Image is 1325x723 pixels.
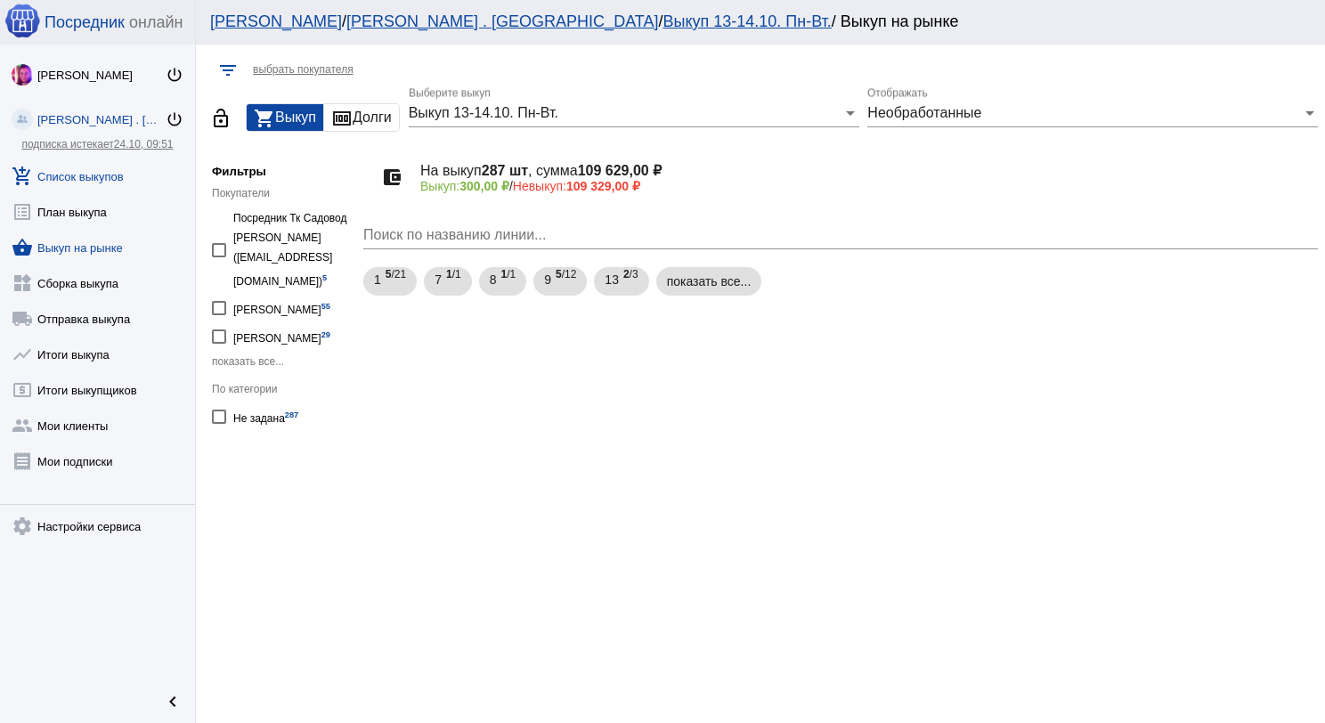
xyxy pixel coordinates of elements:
a: [PERSON_NAME] [210,12,342,30]
b: 5 [556,268,562,280]
mat-icon: money [331,108,353,129]
span: 13 [605,264,619,296]
a: подписка истекает24.10, 09:51 [21,138,173,150]
mat-icon: local_shipping [12,308,33,329]
img: community_200.png [12,109,33,130]
span: 7 [435,264,442,296]
p: / [420,179,1304,193]
b: 300,00 ₽ [459,179,509,193]
h4: На выкуп , сумма [420,162,1304,179]
span: Выкуп: [420,179,509,193]
mat-icon: account_balance_wallet [378,163,406,191]
div: [PERSON_NAME] [233,296,330,320]
a: [PERSON_NAME] . [GEOGRAPHIC_DATA] [346,12,658,30]
span: Посредник [45,13,125,32]
mat-icon: power_settings_new [166,110,183,128]
span: Невыкуп: [513,179,640,193]
mat-icon: settings [12,516,33,537]
div: [PERSON_NAME] [37,69,166,82]
button: Долги [324,104,399,131]
b: 287 шт [482,163,528,178]
mat-icon: local_atm [12,379,33,401]
div: Посредник Тк Садовод [PERSON_NAME] ([EMAIL_ADDRESS][DOMAIN_NAME]) [233,208,354,291]
span: 8 [490,264,497,296]
mat-icon: add_shopping_cart [12,166,33,187]
span: /12 [556,264,576,300]
div: / / / Выкуп на рынке [210,12,1293,31]
b: 5 [386,268,392,280]
b: 2 [623,268,630,280]
img: 73xLq58P2BOqs-qIllg3xXCtabieAB0OMVER0XTxHpc0AjG-Rb2SSuXsq4It7hEfqgBcQNho.jpg [12,64,33,85]
mat-icon: group [12,415,33,436]
h5: Фильтры [212,165,354,178]
span: показать все... [212,355,284,368]
div: По категории [212,383,354,395]
span: 9 [544,264,551,296]
span: 24.10, 09:51 [114,138,174,150]
span: выбрать покупателя [253,63,354,76]
small: 5 [322,273,327,282]
a: Выкуп 13-14.10. Пн-Вт. [662,12,831,30]
mat-icon: widgets [12,272,33,294]
div: Не задана [233,404,298,428]
mat-icon: lock_open [210,108,232,129]
span: /1 [446,264,461,300]
small: 29 [321,330,330,339]
mat-icon: shopping_cart [254,108,275,129]
mat-icon: filter_list [217,60,239,81]
div: [PERSON_NAME] . [GEOGRAPHIC_DATA] [37,113,166,126]
div: [PERSON_NAME] [233,324,330,348]
b: 109 329,00 ₽ [566,179,640,193]
small: 287 [285,410,298,419]
b: 1 [500,268,507,280]
b: 109 629,00 ₽ [578,163,662,178]
b: 1 [446,268,452,280]
span: /3 [623,264,638,300]
span: /1 [500,264,516,300]
mat-icon: list_alt [12,201,33,223]
mat-chip: показать все... [656,267,762,296]
mat-icon: receipt [12,451,33,472]
span: Выкуп 13-14.10. Пн-Вт. [409,105,558,120]
mat-icon: power_settings_new [166,66,183,84]
span: Необработанные [867,105,981,120]
mat-icon: shopping_basket [12,237,33,258]
span: /21 [386,264,406,300]
div: Покупатели [212,187,354,199]
mat-icon: chevron_left [162,691,183,712]
img: apple-icon-60x60.png [4,3,40,38]
mat-icon: show_chart [12,344,33,365]
button: Выкуп [247,104,323,131]
span: 1 [374,264,381,296]
span: онлайн [129,13,183,32]
small: 55 [321,302,330,311]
